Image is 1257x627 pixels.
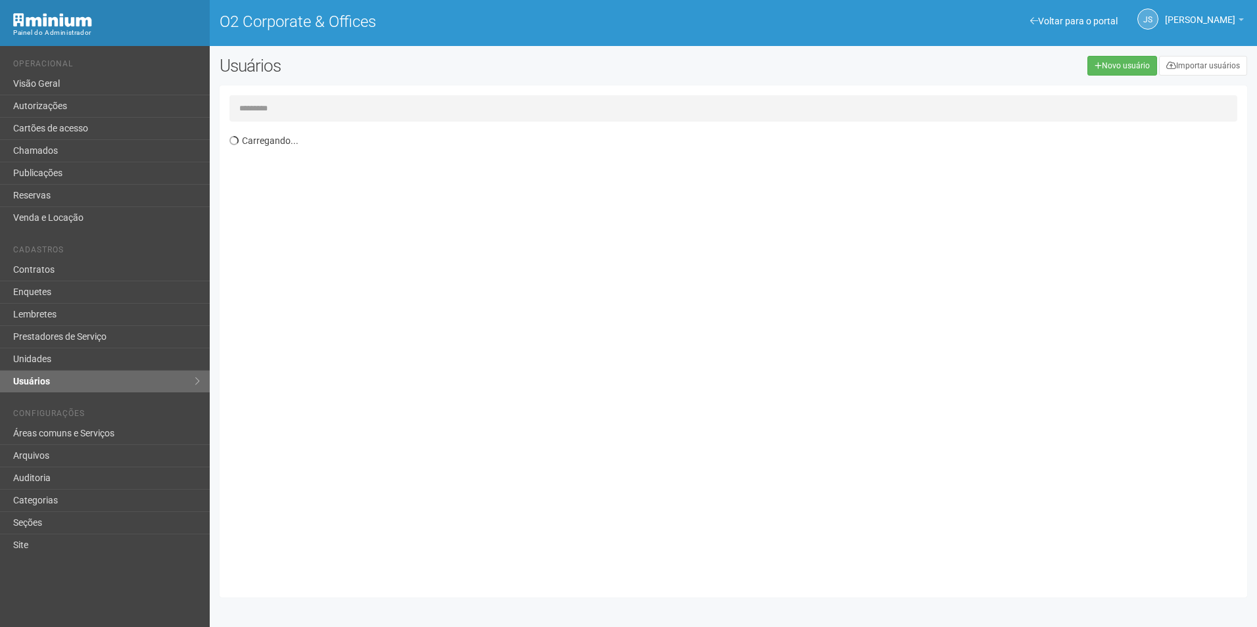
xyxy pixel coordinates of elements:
a: JS [1137,9,1158,30]
li: Operacional [13,59,200,73]
div: Carregando... [229,128,1247,588]
img: Minium [13,13,92,27]
a: Novo usuário [1087,56,1157,76]
h2: Usuários [220,56,636,76]
span: Jeferson Souza [1165,2,1235,25]
a: [PERSON_NAME] [1165,16,1244,27]
a: Importar usuários [1159,56,1247,76]
div: Painel do Administrador [13,27,200,39]
a: Voltar para o portal [1030,16,1118,26]
li: Configurações [13,409,200,423]
h1: O2 Corporate & Offices [220,13,724,30]
li: Cadastros [13,245,200,259]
